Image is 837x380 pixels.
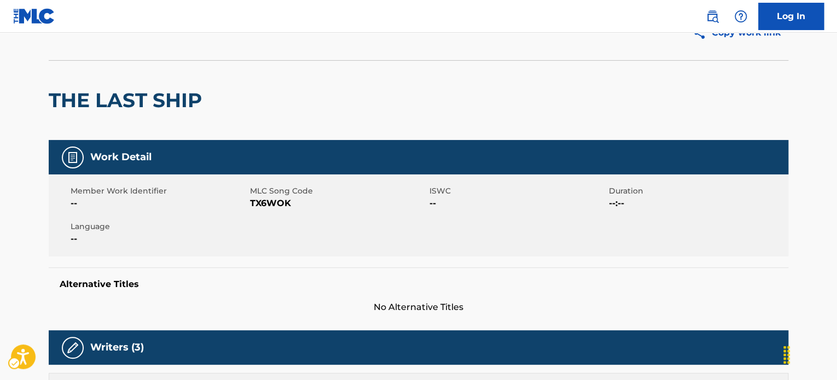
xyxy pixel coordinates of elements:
[706,10,719,23] img: search
[71,185,247,197] span: Member Work Identifier
[90,341,144,354] h5: Writers (3)
[609,197,786,210] span: --:--
[66,151,79,164] img: Work Detail
[71,232,247,245] span: --
[778,338,795,371] div: Drag
[90,151,152,163] h5: Work Detail
[758,3,824,30] a: Log In
[13,8,55,24] img: MLC Logo
[429,197,606,210] span: --
[250,197,427,210] span: TX6WOK
[693,26,712,40] img: Copy work link
[66,341,79,354] img: Writers
[782,328,837,380] iframe: Hubspot Iframe
[685,19,788,46] button: Copy work link
[250,185,427,197] span: MLC Song Code
[49,301,788,314] span: No Alternative Titles
[734,10,747,23] img: help
[609,185,786,197] span: Duration
[49,88,207,113] h2: THE LAST SHIP
[71,197,247,210] span: --
[429,185,606,197] span: ISWC
[71,221,247,232] span: Language
[782,328,837,380] div: Chat Widget
[60,279,777,290] h5: Alternative Titles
